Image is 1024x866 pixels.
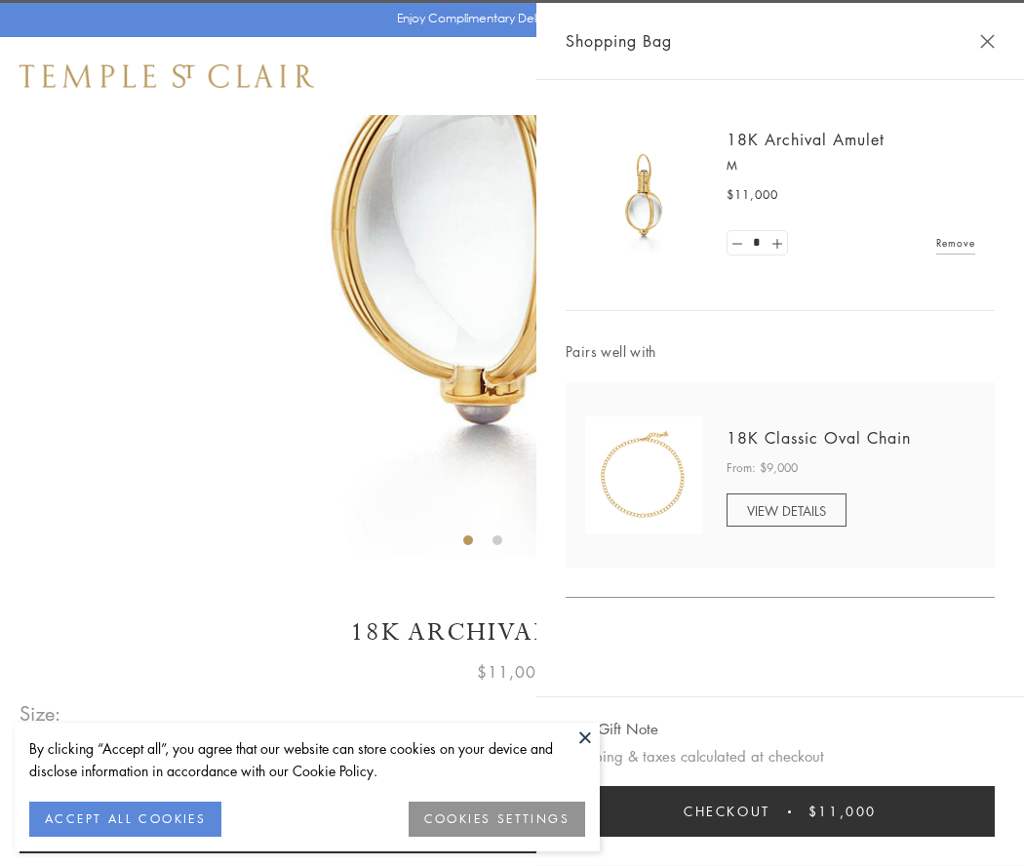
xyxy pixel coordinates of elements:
[727,493,847,527] a: VIEW DETAILS
[727,458,798,478] span: From: $9,000
[566,340,995,363] span: Pairs well with
[20,64,314,88] img: Temple St. Clair
[936,232,975,254] a: Remove
[20,615,1004,649] h1: 18K Archival Amulet
[566,717,658,741] button: Add Gift Note
[566,786,995,837] button: Checkout $11,000
[767,231,786,256] a: Set quantity to 2
[808,801,877,822] span: $11,000
[585,416,702,533] img: N88865-OV18
[980,34,995,49] button: Close Shopping Bag
[20,697,62,729] span: Size:
[566,744,995,768] p: Shipping & taxes calculated at checkout
[585,137,702,254] img: 18K Archival Amulet
[727,185,778,205] span: $11,000
[727,156,975,176] p: M
[727,129,885,150] a: 18K Archival Amulet
[397,9,618,28] p: Enjoy Complimentary Delivery & Returns
[684,801,770,822] span: Checkout
[29,802,221,837] button: ACCEPT ALL COOKIES
[727,427,911,449] a: 18K Classic Oval Chain
[728,231,747,256] a: Set quantity to 0
[747,501,826,520] span: VIEW DETAILS
[477,659,547,685] span: $11,000
[29,737,585,782] div: By clicking “Accept all”, you agree that our website can store cookies on your device and disclos...
[409,802,585,837] button: COOKIES SETTINGS
[566,28,672,54] span: Shopping Bag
